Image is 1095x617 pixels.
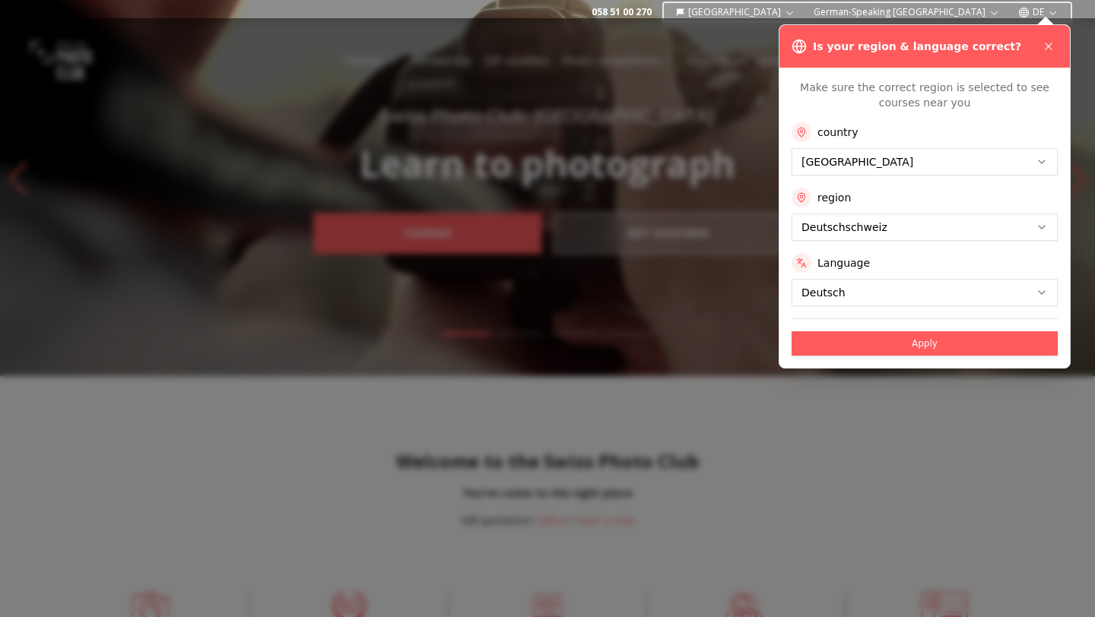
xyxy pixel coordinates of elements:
font: German-speaking [GEOGRAPHIC_DATA] [814,5,985,18]
button: [GEOGRAPHIC_DATA] [670,3,801,21]
font: region [817,191,851,204]
font: country [817,126,859,138]
button: German-speaking [GEOGRAPHIC_DATA] [808,3,1006,21]
button: DE [1012,3,1065,21]
font: 058 51 00 270 [592,5,652,18]
font: Apply [912,338,938,349]
font: Language [817,257,870,269]
font: Is your region & language correct? [813,40,1021,52]
button: Apply [792,331,1058,356]
font: Make sure the correct region is selected to see courses near you [800,81,1049,109]
a: 058 51 00 270 [592,6,652,18]
font: DE [1033,5,1044,18]
font: [GEOGRAPHIC_DATA] [688,5,781,18]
